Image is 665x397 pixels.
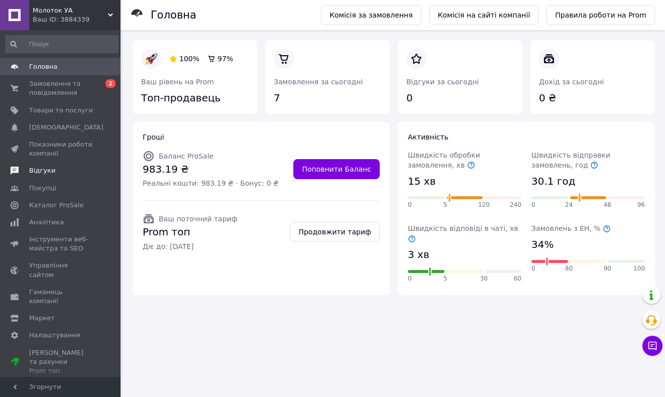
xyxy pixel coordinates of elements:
[604,201,611,209] span: 48
[408,133,449,141] span: Активність
[531,151,610,169] span: Швидкість відправки замовлень, год
[408,201,412,209] span: 0
[637,201,645,209] span: 96
[546,5,655,25] a: Правила роботи на Prom
[29,123,103,132] span: [DEMOGRAPHIC_DATA]
[33,6,108,15] span: Молоток УА
[531,264,535,273] span: 0
[510,201,521,209] span: 240
[179,55,199,63] span: 100%
[105,79,116,88] span: 2
[29,62,57,71] span: Головна
[408,275,412,283] span: 0
[514,275,521,283] span: 60
[565,264,573,273] span: 80
[408,224,518,242] span: Швидкість відповіді в чаті, хв
[321,5,421,25] a: Комісія за замовлення
[604,264,611,273] span: 90
[29,201,83,210] span: Каталог ProSale
[151,9,196,21] h1: Головна
[29,79,93,97] span: Замовлення та повідомлення
[444,275,448,283] span: 5
[478,201,490,209] span: 120
[408,247,429,262] span: 3 хв
[159,152,213,160] span: Баланс ProSale
[143,241,238,251] span: Діє до: [DATE]
[217,55,233,63] span: 97%
[29,166,55,175] span: Відгуки
[531,224,611,232] span: Замовлень з ЕН, %
[29,366,93,375] div: Prom топ
[143,225,238,239] span: Prom топ
[29,235,93,253] span: Інструменти веб-майстра та SEO
[143,178,279,188] span: Реальні кошти: 983.19 ₴ · Бонус: 0 ₴
[633,264,645,273] span: 100
[531,237,553,252] span: 34%
[290,222,380,242] a: Продовжити тариф
[29,140,93,158] span: Показники роботи компанії
[444,201,448,209] span: 5
[642,336,662,356] button: Чат з покупцем
[29,288,93,306] span: Гаманець компанії
[408,151,480,169] span: Швидкість обробки замовлення, хв
[531,201,535,209] span: 0
[29,218,64,227] span: Аналітика
[565,201,573,209] span: 24
[5,35,119,53] input: Пошук
[29,261,93,279] span: Управління сайтом
[408,174,435,189] span: 15 хв
[29,331,80,340] span: Налаштування
[293,159,380,179] a: Поповнити Баланс
[29,314,55,323] span: Маркет
[159,215,238,223] span: Ваш поточний тариф
[33,15,121,24] div: Ваш ID: 3884339
[143,162,279,177] span: 983.19 ₴
[531,174,575,189] span: 30.1 год
[29,184,56,193] span: Покупці
[29,106,93,115] span: Товари та послуги
[480,275,488,283] span: 30
[143,133,164,141] span: Гроші
[429,5,539,25] a: Комісія на сайті компанії
[29,348,93,376] span: [PERSON_NAME] та рахунки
